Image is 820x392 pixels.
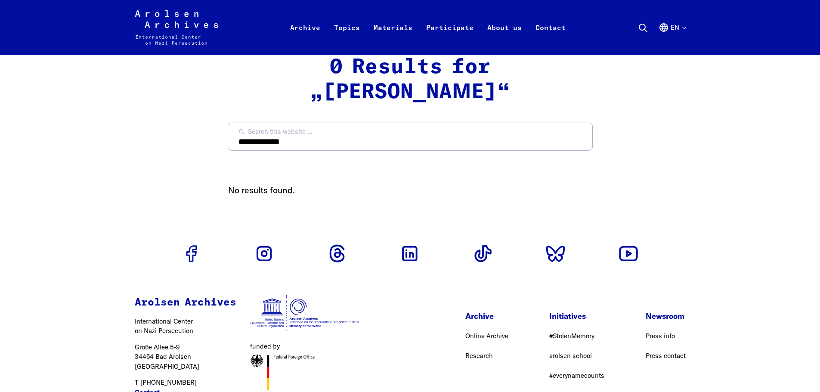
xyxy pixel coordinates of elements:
[542,240,569,267] a: Go to Bluesky profile
[549,310,604,322] p: Initiatives
[327,21,367,55] a: Topics
[465,332,508,340] a: Online Archive
[465,310,686,388] nav: Footer
[469,240,497,267] a: Go to Tiktok profile
[480,21,529,55] a: About us
[549,352,592,360] a: arolsen school
[135,343,236,372] p: Große Allee 5-9 34454 Bad Arolsen [GEOGRAPHIC_DATA]
[178,240,205,267] a: Go to Facebook profile
[228,184,592,197] p: No results found.
[323,240,351,267] a: Go to Threads profile
[396,240,424,267] a: Go to Linkedin profile
[659,22,686,53] button: English, language selection
[283,21,327,55] a: Archive
[228,55,592,105] h2: 0 Results for „[PERSON_NAME]“
[135,297,236,308] strong: Arolsen Archives
[549,332,594,340] a: #StolenMemory
[367,21,419,55] a: Materials
[465,310,508,322] p: Archive
[646,310,686,322] p: Newsroom
[465,352,493,360] a: Research
[646,332,675,340] a: Press info
[251,240,278,267] a: Go to Instagram profile
[250,342,360,352] figcaption: funded by
[283,10,572,45] nav: Primary
[549,371,604,380] a: #everynamecounts
[615,240,642,267] a: Go to Youtube profile
[646,352,686,360] a: Press contact
[529,21,572,55] a: Contact
[135,317,236,336] p: International Center on Nazi Persecution
[419,21,480,55] a: Participate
